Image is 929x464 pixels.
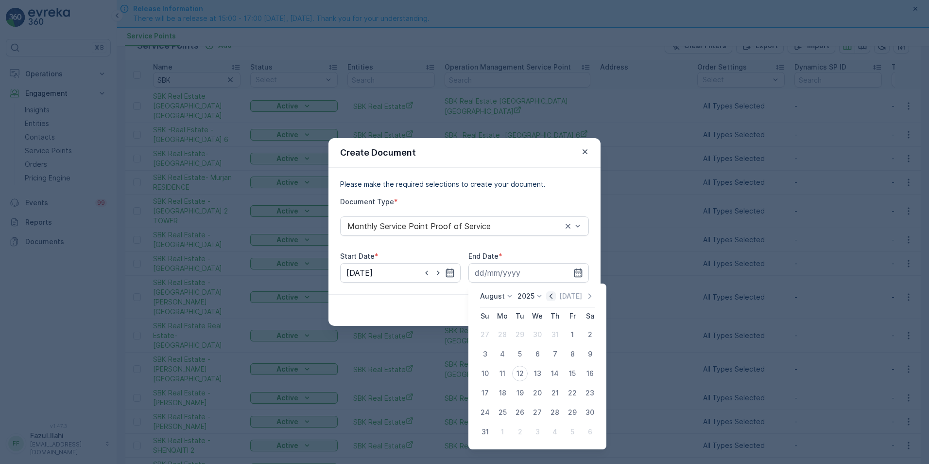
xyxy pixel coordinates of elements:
[512,346,528,362] div: 5
[565,424,580,440] div: 5
[480,291,505,301] p: August
[512,366,528,381] div: 12
[468,263,589,283] input: dd/mm/yyyy
[512,327,528,342] div: 29
[495,327,510,342] div: 28
[565,327,580,342] div: 1
[547,405,563,420] div: 28
[340,146,416,160] p: Create Document
[340,197,394,206] label: Document Type
[494,307,511,325] th: Monday
[340,179,589,189] p: Please make the required selections to create your document.
[495,366,510,381] div: 11
[529,307,546,325] th: Wednesday
[495,346,510,362] div: 4
[547,346,563,362] div: 7
[512,385,528,401] div: 19
[582,385,598,401] div: 23
[512,405,528,420] div: 26
[495,424,510,440] div: 1
[565,366,580,381] div: 15
[495,405,510,420] div: 25
[530,405,545,420] div: 27
[547,327,563,342] div: 31
[340,252,375,260] label: Start Date
[477,424,493,440] div: 31
[565,346,580,362] div: 8
[530,366,545,381] div: 13
[530,424,545,440] div: 3
[477,405,493,420] div: 24
[547,424,563,440] div: 4
[477,385,493,401] div: 17
[582,327,598,342] div: 2
[512,424,528,440] div: 2
[530,327,545,342] div: 30
[546,307,564,325] th: Thursday
[582,424,598,440] div: 6
[530,385,545,401] div: 20
[547,366,563,381] div: 14
[582,366,598,381] div: 16
[511,307,529,325] th: Tuesday
[565,385,580,401] div: 22
[476,307,494,325] th: Sunday
[559,291,582,301] p: [DATE]
[547,385,563,401] div: 21
[565,405,580,420] div: 29
[582,405,598,420] div: 30
[530,346,545,362] div: 6
[581,307,599,325] th: Saturday
[517,291,534,301] p: 2025
[340,263,461,283] input: dd/mm/yyyy
[468,252,499,260] label: End Date
[477,327,493,342] div: 27
[582,346,598,362] div: 9
[477,366,493,381] div: 10
[477,346,493,362] div: 3
[495,385,510,401] div: 18
[564,307,581,325] th: Friday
